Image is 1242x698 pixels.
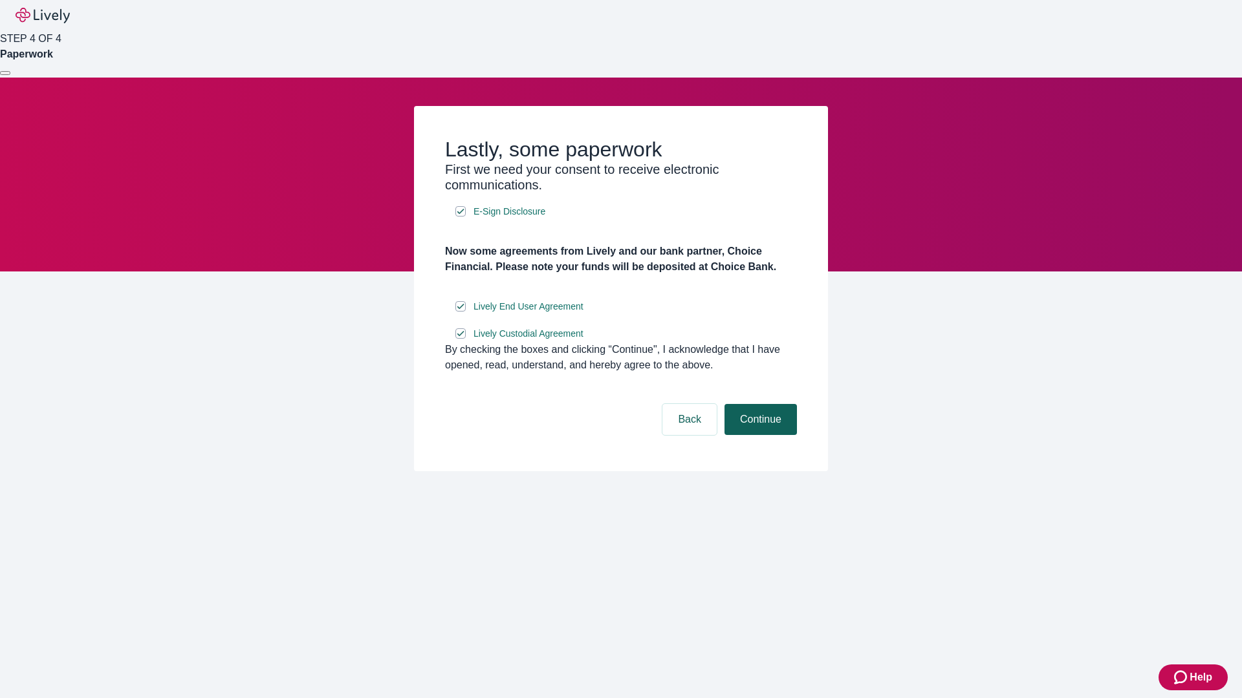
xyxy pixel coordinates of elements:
svg: Zendesk support icon [1174,670,1190,685]
span: Help [1190,670,1212,685]
button: Continue [724,404,797,435]
a: e-sign disclosure document [471,299,586,315]
h2: Lastly, some paperwork [445,137,797,162]
a: e-sign disclosure document [471,326,586,342]
h3: First we need your consent to receive electronic communications. [445,162,797,193]
span: E-Sign Disclosure [474,205,545,218]
a: e-sign disclosure document [471,204,548,220]
img: Lively [16,8,70,23]
span: Lively End User Agreement [474,300,583,313]
h4: Now some agreements from Lively and our bank partner, Choice Financial. Please note your funds wi... [445,244,797,275]
div: By checking the boxes and clicking “Continue", I acknowledge that I have opened, read, understand... [445,342,797,373]
button: Zendesk support iconHelp [1159,664,1228,690]
span: Lively Custodial Agreement [474,327,583,341]
button: Back [662,404,717,435]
